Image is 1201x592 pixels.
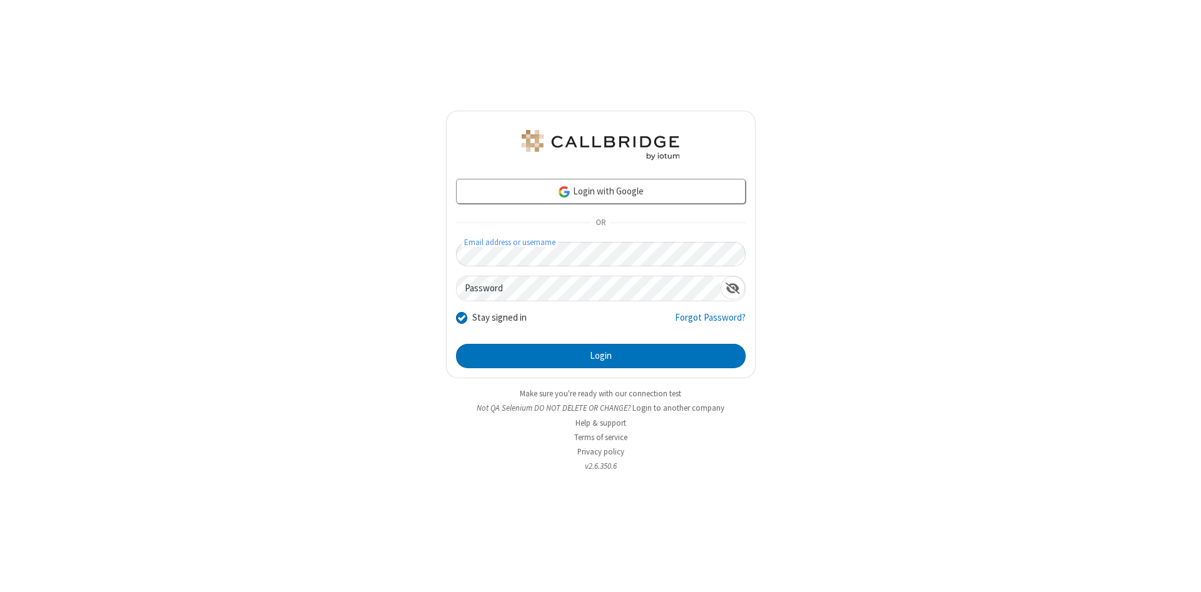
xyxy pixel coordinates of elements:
a: Terms of service [574,432,627,443]
input: Email address or username [456,242,746,266]
a: Forgot Password? [675,311,746,334]
a: Help & support [575,418,626,428]
label: Stay signed in [472,311,527,325]
input: Password [457,276,721,301]
a: Login with Google [456,179,746,204]
img: google-icon.png [557,185,571,199]
img: QA Selenium DO NOT DELETE OR CHANGE [519,130,682,160]
li: Not QA Selenium DO NOT DELETE OR CHANGE? [446,402,756,414]
li: v2.6.350.6 [446,460,756,472]
div: Show password [721,276,745,299]
span: OR [590,214,611,232]
a: Privacy policy [577,446,624,457]
a: Make sure you're ready with our connection test [520,388,681,399]
button: Login to another company [632,402,724,414]
iframe: Chat [1170,559,1192,583]
button: Login [456,344,746,369]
